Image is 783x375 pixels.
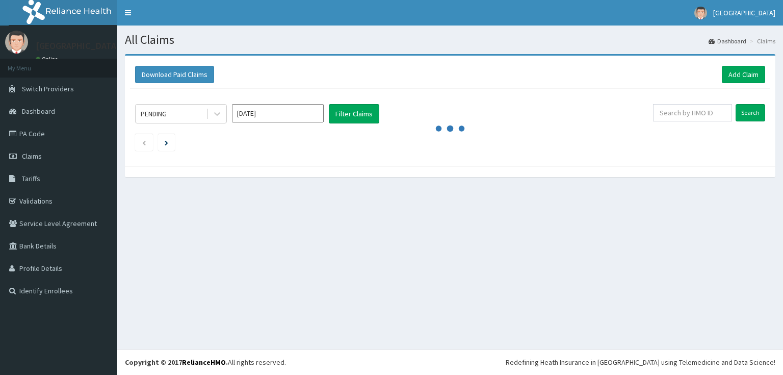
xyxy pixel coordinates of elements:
[747,37,775,45] li: Claims
[5,31,28,54] img: User Image
[506,357,775,367] div: Redefining Heath Insurance in [GEOGRAPHIC_DATA] using Telemedicine and Data Science!
[22,174,40,183] span: Tariffs
[182,358,226,367] a: RelianceHMO
[709,37,746,45] a: Dashboard
[713,8,775,17] span: [GEOGRAPHIC_DATA]
[435,113,465,144] svg: audio-loading
[653,104,732,121] input: Search by HMO ID
[125,358,228,367] strong: Copyright © 2017 .
[135,66,214,83] button: Download Paid Claims
[22,152,42,161] span: Claims
[22,107,55,116] span: Dashboard
[117,349,783,375] footer: All rights reserved.
[694,7,707,19] img: User Image
[141,109,167,119] div: PENDING
[736,104,765,121] input: Search
[22,84,74,93] span: Switch Providers
[329,104,379,123] button: Filter Claims
[142,138,146,147] a: Previous page
[232,104,324,122] input: Select Month and Year
[125,33,775,46] h1: All Claims
[36,56,60,63] a: Online
[165,138,168,147] a: Next page
[722,66,765,83] a: Add Claim
[36,41,120,51] p: [GEOGRAPHIC_DATA]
